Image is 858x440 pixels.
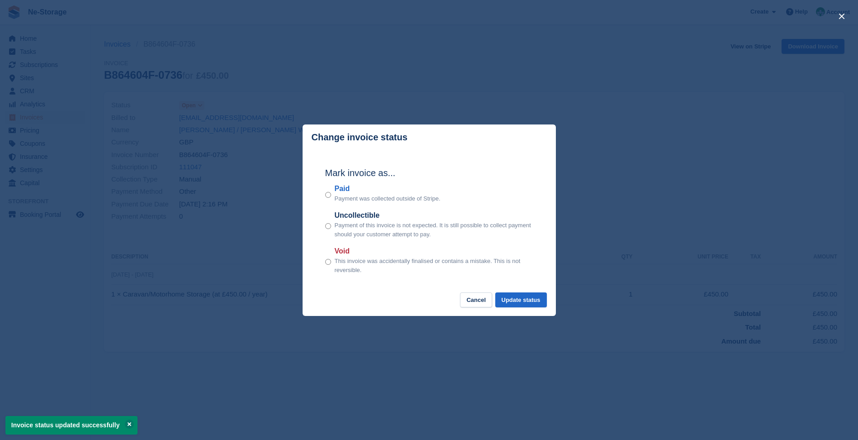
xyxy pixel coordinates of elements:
button: close [834,9,849,24]
p: This invoice was accidentally finalised or contains a mistake. This is not reversible. [335,257,533,274]
p: Payment was collected outside of Stripe. [335,194,441,203]
label: Void [335,246,533,257]
p: Change invoice status [312,132,408,143]
button: Cancel [460,292,492,307]
p: Invoice status updated successfully [5,416,137,435]
h2: Mark invoice as... [325,166,533,180]
label: Uncollectible [335,210,533,221]
p: Payment of this invoice is not expected. It is still possible to collect payment should your cust... [335,221,533,239]
button: Update status [495,292,547,307]
label: Paid [335,183,441,194]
